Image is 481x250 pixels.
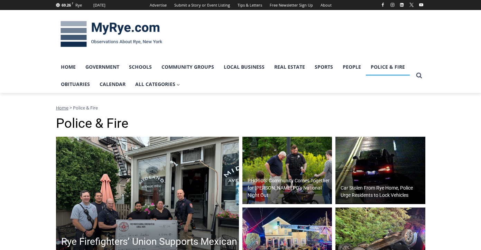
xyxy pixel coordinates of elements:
[338,58,366,76] a: People
[398,1,406,9] a: Linkedin
[242,137,332,204] a: PHOTOS: Community Comes Together for [PERSON_NAME] PD’s National Night Out
[310,58,338,76] a: Sports
[93,2,105,8] div: [DATE]
[95,76,130,93] a: Calendar
[56,76,95,93] a: Obituaries
[56,58,81,76] a: Home
[366,58,410,76] a: Police & Fire
[341,184,424,199] h2: Car Stolen From Rye Home, Police Urge Residents to Lock Vehicles
[379,1,387,9] a: Facebook
[70,105,72,111] span: >
[62,2,71,8] span: 69.26
[130,76,185,93] a: All Categories
[56,105,68,111] a: Home
[388,1,397,9] a: Instagram
[157,58,219,76] a: Community Groups
[407,1,416,9] a: X
[417,1,425,9] a: YouTube
[335,137,425,204] img: (PHOTO: This BMW was stolen from a Rye home on Heritage Lane off Forest Avenue in the early hours...
[248,177,331,199] h2: PHOTOS: Community Comes Together for [PERSON_NAME] PD’s National Night Out
[242,137,332,204] img: (PHOTO: Rye PD held its third annual National Night Out on August 5, 2025 at Rye Recreation. Publ...
[73,105,98,111] span: Police & Fire
[413,69,425,82] button: View Search Form
[124,58,157,76] a: Schools
[75,2,82,8] div: Rye
[269,58,310,76] a: Real Estate
[56,58,413,93] nav: Primary Navigation
[72,1,73,5] span: F
[81,58,124,76] a: Government
[219,58,269,76] a: Local Business
[335,137,425,204] a: Car Stolen From Rye Home, Police Urge Residents to Lock Vehicles
[135,80,180,88] span: All Categories
[56,16,167,52] img: MyRye.com
[56,104,425,111] nav: Breadcrumbs
[56,116,425,132] h1: Police & Fire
